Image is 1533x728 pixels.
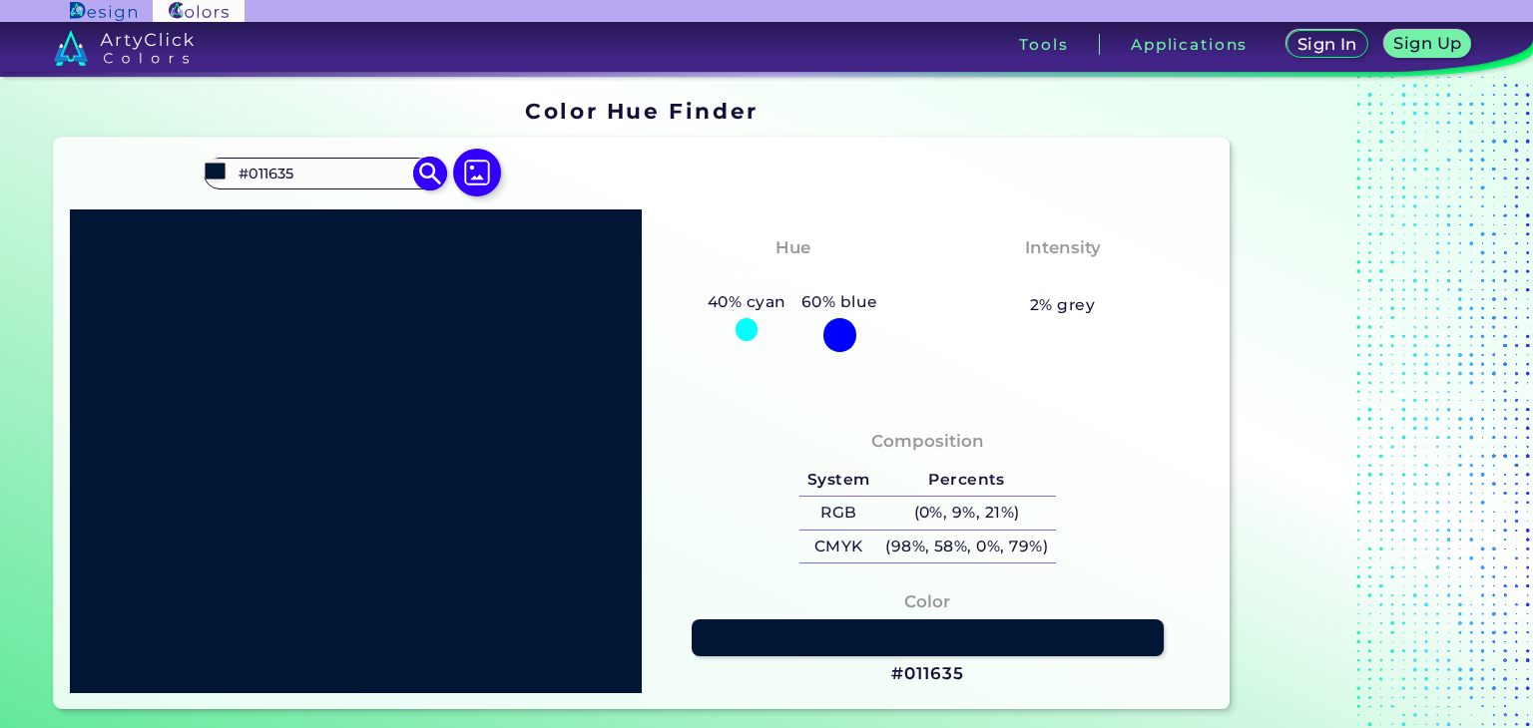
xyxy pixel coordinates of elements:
[877,531,1055,563] h5: (98%, 58%, 0%, 79%)
[453,149,501,196] img: icon picture
[413,157,448,191] img: icon search
[1288,31,1366,58] a: Sign In
[1238,91,1487,716] iframe: Advertisement
[700,289,793,315] h5: 40% cyan
[232,161,417,187] input: type color..
[877,464,1055,497] h5: Percents
[904,587,950,616] h4: Color
[871,427,984,456] h4: Composition
[891,662,963,686] h3: #011635
[1019,37,1068,52] h3: Tools
[70,2,137,21] img: ArtyClick Design logo
[1030,292,1095,318] h5: 2% grey
[525,96,758,126] h1: Color Hue Finder
[1298,37,1355,53] h5: Sign In
[54,30,195,66] img: logo_artyclick_colors_white.svg
[775,233,810,262] h4: Hue
[728,265,858,289] h3: Tealish Blue
[1019,265,1106,289] h3: Vibrant
[799,497,877,530] h5: RGB
[799,464,877,497] h5: System
[1395,36,1460,52] h5: Sign Up
[877,497,1055,530] h5: (0%, 9%, 21%)
[1386,31,1469,58] a: Sign Up
[1025,233,1101,262] h4: Intensity
[1131,37,1248,52] h3: Applications
[799,531,877,563] h5: CMYK
[793,289,885,315] h5: 60% blue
